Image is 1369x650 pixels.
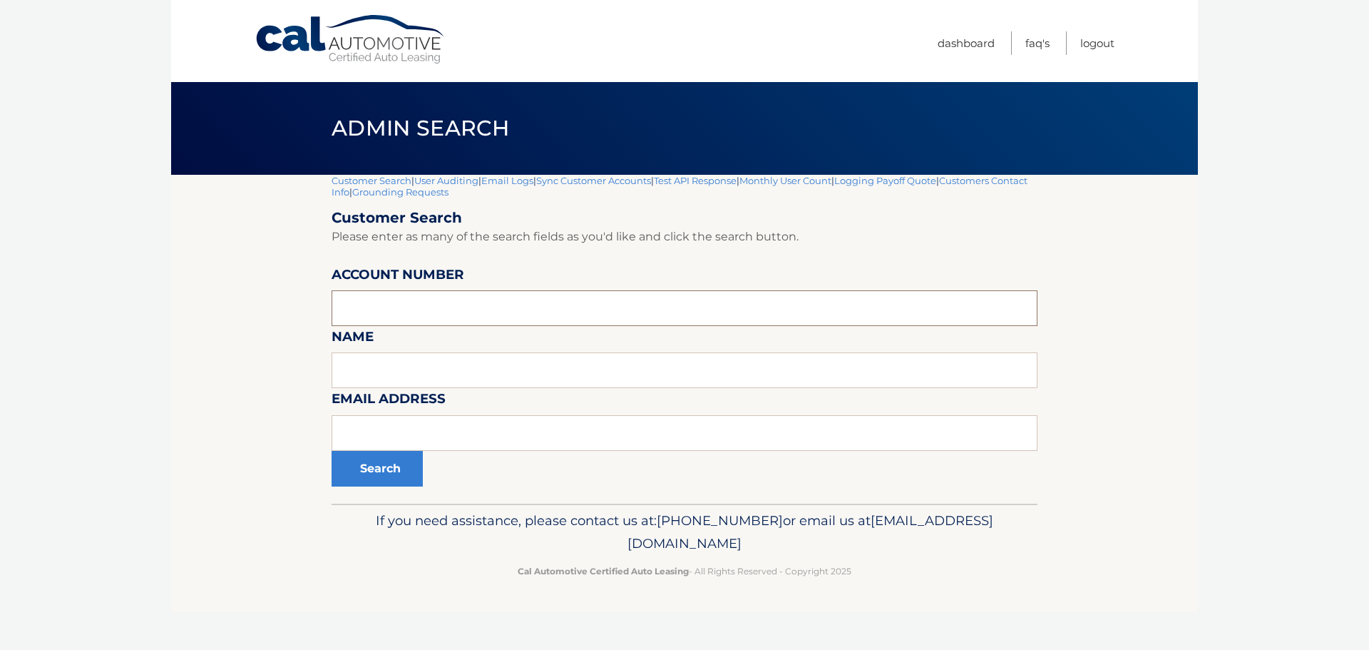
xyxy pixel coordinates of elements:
[352,186,448,198] a: Grounding Requests
[1025,31,1050,55] a: FAQ's
[739,175,831,186] a: Monthly User Count
[332,209,1037,227] h2: Customer Search
[332,175,411,186] a: Customer Search
[332,175,1037,504] div: | | | | | | | |
[834,175,936,186] a: Logging Payoff Quote
[341,509,1028,555] p: If you need assistance, please contact us at: or email us at
[332,326,374,352] label: Name
[654,175,737,186] a: Test API Response
[255,14,447,65] a: Cal Automotive
[536,175,651,186] a: Sync Customer Accounts
[1080,31,1114,55] a: Logout
[481,175,533,186] a: Email Logs
[332,264,464,290] label: Account Number
[332,227,1037,247] p: Please enter as many of the search fields as you'd like and click the search button.
[518,566,689,577] strong: Cal Automotive Certified Auto Leasing
[332,451,423,487] button: Search
[938,31,995,55] a: Dashboard
[414,175,478,186] a: User Auditing
[341,564,1028,579] p: - All Rights Reserved - Copyright 2025
[332,388,446,415] label: Email Address
[332,115,509,141] span: Admin Search
[332,175,1027,198] a: Customers Contact Info
[657,512,783,529] span: [PHONE_NUMBER]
